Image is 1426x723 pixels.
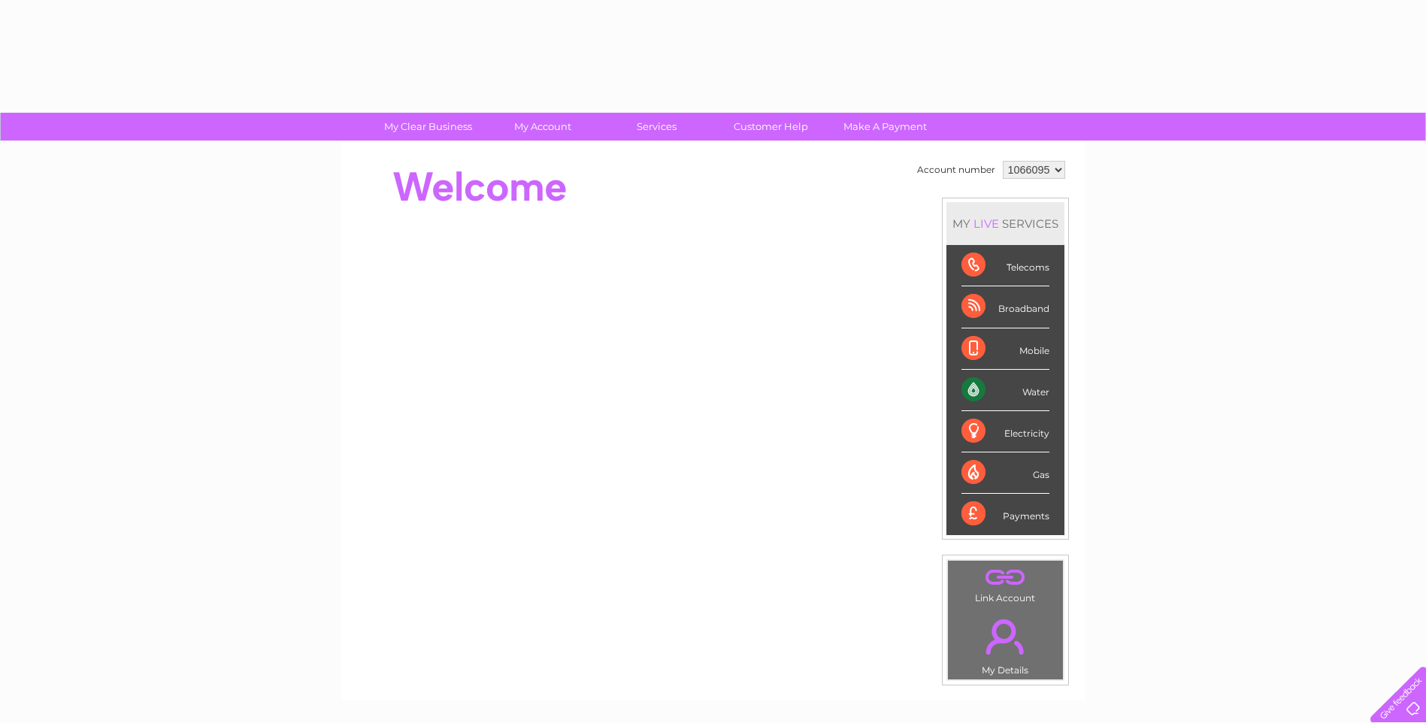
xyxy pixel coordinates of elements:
a: . [952,564,1059,591]
td: My Details [947,607,1064,680]
div: Broadband [961,286,1049,328]
div: Water [961,370,1049,411]
div: Telecoms [961,245,1049,286]
div: Mobile [961,328,1049,370]
a: . [952,610,1059,663]
td: Account number [913,157,999,183]
a: My Clear Business [366,113,490,141]
div: MY SERVICES [946,202,1064,245]
div: Payments [961,494,1049,534]
div: LIVE [970,216,1002,231]
div: Electricity [961,411,1049,452]
td: Link Account [947,560,1064,607]
div: Gas [961,452,1049,494]
a: Make A Payment [823,113,947,141]
a: Customer Help [709,113,833,141]
a: Services [595,113,719,141]
a: My Account [480,113,604,141]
